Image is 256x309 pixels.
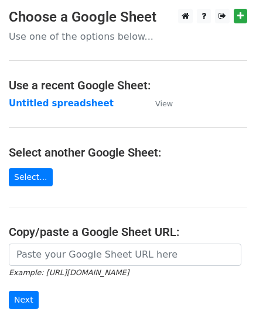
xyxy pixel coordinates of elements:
small: View [155,99,173,108]
h4: Use a recent Google Sheet: [9,78,247,92]
h4: Copy/paste a Google Sheet URL: [9,225,247,239]
a: View [144,98,173,109]
a: Untitled spreadsheet [9,98,114,109]
h4: Select another Google Sheet: [9,145,247,159]
p: Use one of the options below... [9,30,247,43]
h3: Choose a Google Sheet [9,9,247,26]
input: Next [9,291,39,309]
small: Example: [URL][DOMAIN_NAME] [9,268,129,277]
a: Select... [9,168,53,186]
input: Paste your Google Sheet URL here [9,244,241,266]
